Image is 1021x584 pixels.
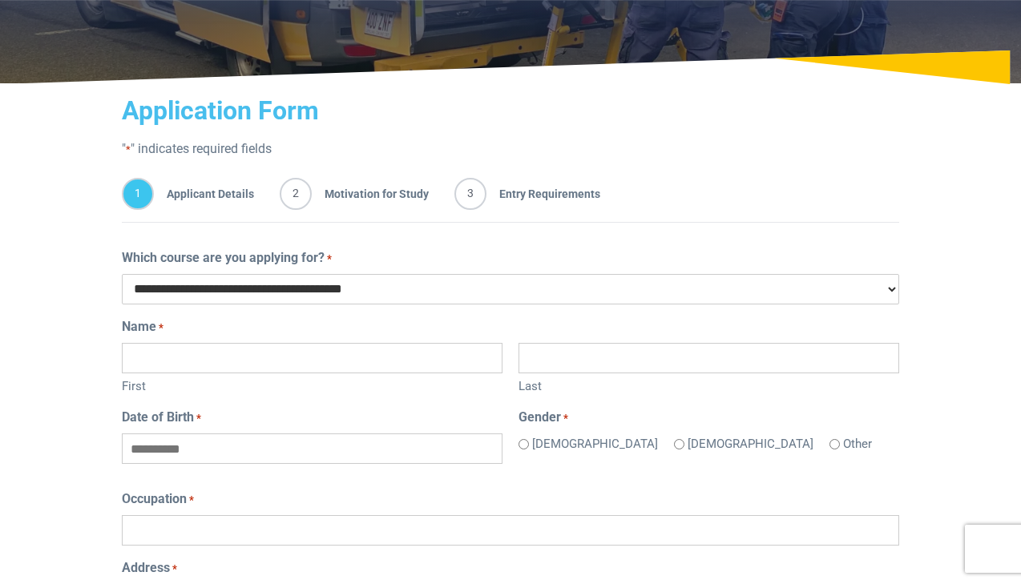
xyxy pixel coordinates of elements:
[454,178,486,210] span: 3
[154,178,254,210] span: Applicant Details
[122,248,332,268] label: Which course are you applying for?
[280,178,312,210] span: 2
[486,178,600,210] span: Entry Requirements
[122,317,899,336] legend: Name
[122,558,899,578] legend: Address
[122,178,154,210] span: 1
[122,139,899,159] p: " " indicates required fields
[312,178,429,210] span: Motivation for Study
[688,435,813,453] label: [DEMOGRAPHIC_DATA]
[122,373,502,396] label: First
[532,435,658,453] label: [DEMOGRAPHIC_DATA]
[122,489,194,509] label: Occupation
[122,408,201,427] label: Date of Birth
[122,95,899,126] h2: Application Form
[519,373,899,396] label: Last
[843,435,872,453] label: Other
[519,408,899,427] legend: Gender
